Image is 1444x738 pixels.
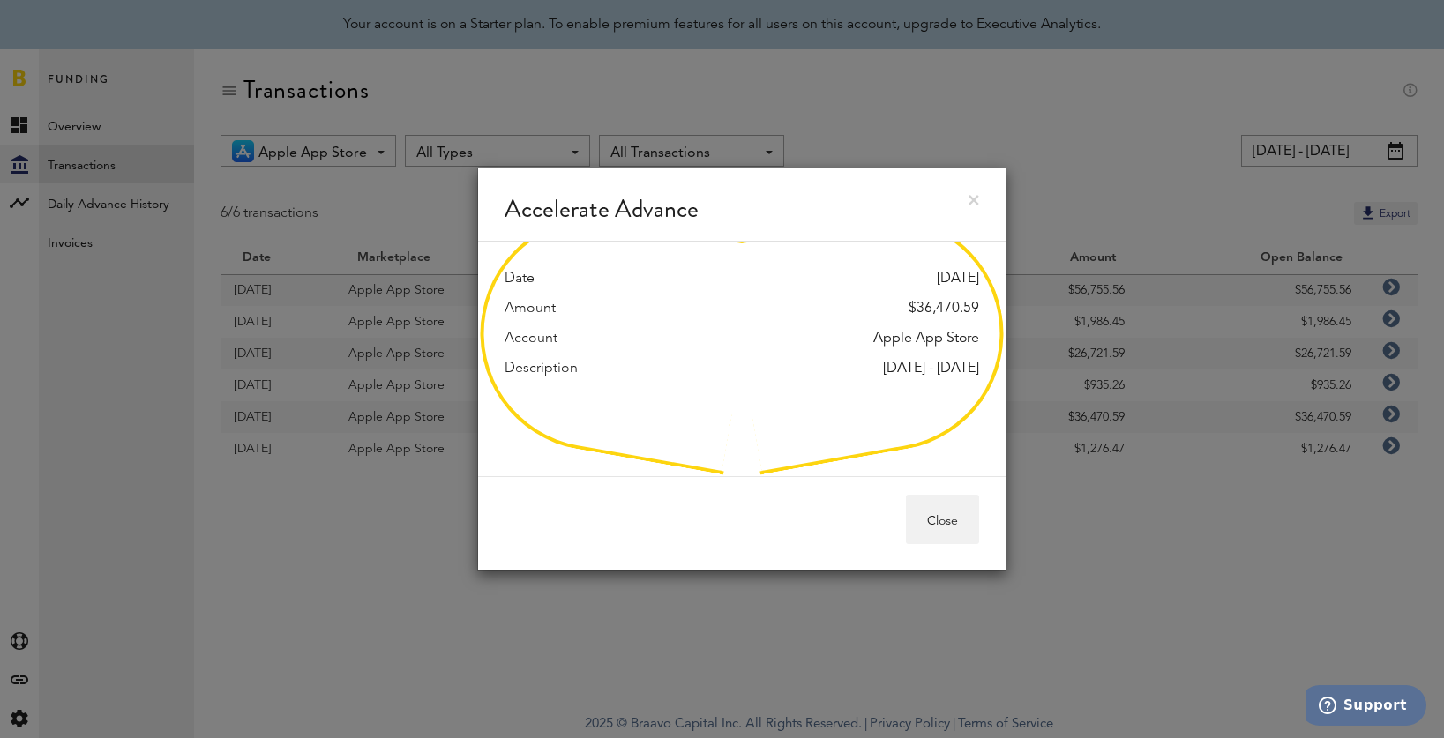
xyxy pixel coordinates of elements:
div: [DATE] [937,268,979,289]
div: Apple App Store [873,328,979,349]
div: Accelerate Advance [478,168,1006,242]
div: [DATE] - [DATE] [883,358,979,379]
button: Close [906,495,979,544]
label: Amount [505,298,556,319]
div: $36,470.59 [909,298,979,319]
iframe: Opens a widget where you can find more information [1306,685,1426,729]
label: Description [505,358,578,379]
label: Account [505,328,557,349]
label: Date [505,268,535,289]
